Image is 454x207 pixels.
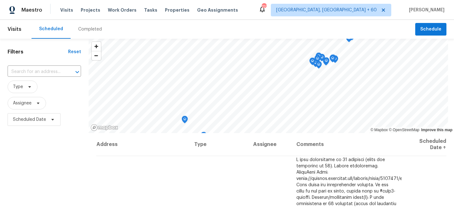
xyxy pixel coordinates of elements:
div: Map marker [309,58,316,67]
th: Comments [291,133,402,156]
span: [GEOGRAPHIC_DATA], [GEOGRAPHIC_DATA] + 60 [276,7,377,13]
span: Schedule [420,25,441,33]
span: Projects [81,7,100,13]
div: Completed [78,26,102,32]
div: Map marker [323,58,329,68]
div: Map marker [346,35,352,44]
div: Map marker [329,55,336,64]
span: [PERSON_NAME] [406,7,445,13]
a: OpenStreetMap [389,128,419,132]
input: Search for an address... [8,67,63,77]
div: Map marker [201,132,207,142]
div: Map marker [330,54,336,64]
div: 723 [262,4,266,10]
button: Open [73,68,82,76]
a: Mapbox homepage [90,124,118,131]
th: Type [189,133,248,156]
span: Properties [165,7,189,13]
span: Visits [8,22,21,36]
button: Schedule [415,23,446,36]
span: Work Orders [108,7,137,13]
div: Map marker [323,57,329,67]
span: Assignee [13,100,32,106]
div: Map marker [316,53,322,62]
span: Type [13,84,23,90]
h1: Filters [8,49,68,55]
span: Scheduled Date [13,116,46,123]
th: Address [96,133,189,156]
div: Map marker [316,61,322,71]
a: Improve this map [421,128,452,132]
div: Map marker [319,54,325,64]
span: Visits [60,7,73,13]
canvas: Map [89,39,448,133]
div: Map marker [182,116,188,126]
span: Geo Assignments [197,7,238,13]
span: Maestro [21,7,42,13]
span: Tasks [144,8,157,12]
div: Reset [68,49,81,55]
button: Zoom out [92,51,101,60]
div: Map marker [332,55,338,65]
div: Map marker [314,55,321,65]
button: Zoom in [92,42,101,51]
a: Mapbox [370,128,388,132]
th: Scheduled Date ↑ [402,133,446,156]
th: Assignee [248,133,291,156]
div: Scheduled [39,26,63,32]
